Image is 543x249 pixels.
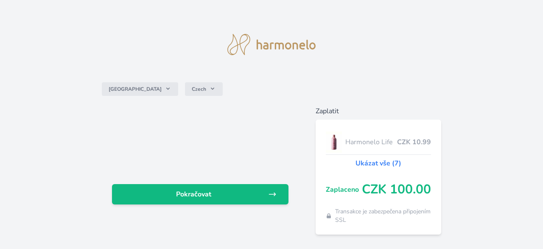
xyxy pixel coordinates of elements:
[102,82,178,96] button: [GEOGRAPHIC_DATA]
[185,82,223,96] button: Czech
[335,207,431,224] span: Transakce je zabezpečena připojením SSL
[119,189,268,199] span: Pokračovat
[109,86,162,92] span: [GEOGRAPHIC_DATA]
[362,182,431,197] span: CZK 100.00
[326,185,362,195] span: Zaplaceno
[112,184,288,204] a: Pokračovat
[192,86,206,92] span: Czech
[326,131,342,153] img: CLEAN_LIFE_se_stinem_x-lo.jpg
[345,137,397,147] span: Harmonelo Life
[355,158,401,168] a: Ukázat vše (7)
[316,106,441,116] h6: Zaplatit
[397,137,431,147] span: CZK 10.99
[227,34,316,55] img: logo.svg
